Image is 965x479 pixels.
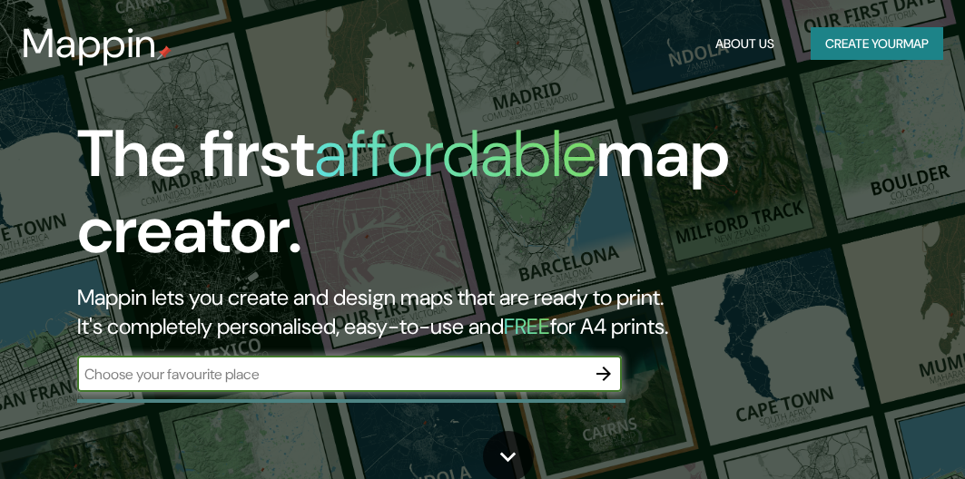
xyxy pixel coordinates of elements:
[708,27,782,61] button: About Us
[314,112,596,196] h1: affordable
[22,20,157,67] h3: Mappin
[811,27,943,61] button: Create yourmap
[504,312,550,340] h5: FREE
[77,283,849,341] h2: Mappin lets you create and design maps that are ready to print. It's completely personalised, eas...
[77,116,849,283] h1: The first map creator.
[157,45,172,60] img: mappin-pin
[77,364,586,385] input: Choose your favourite place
